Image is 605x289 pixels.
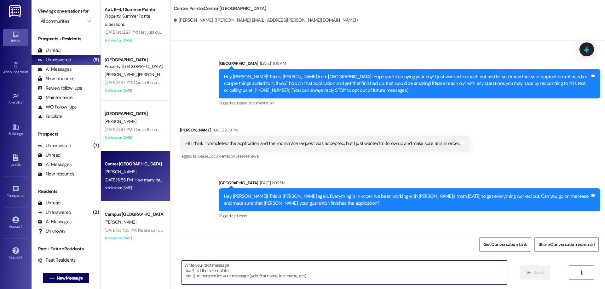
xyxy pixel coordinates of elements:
[3,29,28,46] a: Inbox
[539,241,595,248] span: Share Conversation via email
[38,209,71,216] div: Unanswered
[185,140,460,147] div: Hi! I think I completed the application and the roommate request was accepted, but I just wanted ...
[38,228,65,235] div: Unknown
[258,180,285,186] div: [DATE] 2:06 PM
[3,153,28,170] a: Leads
[38,75,74,82] div: New Inbounds
[483,241,527,248] span: Get Conversation Link
[198,153,209,159] span: Lease ,
[105,110,163,117] div: [GEOGRAPHIC_DATA]
[219,60,600,69] div: [GEOGRAPHIC_DATA]
[579,270,584,275] i: 
[105,127,189,132] div: [DATE] 8:47 PM: Cause the code hasn't change
[180,127,470,136] div: [PERSON_NAME]
[105,6,163,13] div: Apt. 8~4, 1 Summer Pointe
[28,69,29,73] span: •
[92,141,101,151] div: (7)
[105,29,463,35] div: [DATE] at 12:27 PM: Hey just curious, did [PERSON_NAME] not move in after all? I saw her bringing...
[49,276,54,281] i: 
[38,57,71,63] div: Unanswered
[534,269,544,276] span: Send
[32,131,101,137] div: Prospects
[479,237,531,252] button: Get Conversation Link
[32,246,101,252] div: Past + Future Residents
[534,237,599,252] button: Share Conversation via email
[105,57,163,63] div: [GEOGRAPHIC_DATA]
[105,63,163,70] div: Property: [GEOGRAPHIC_DATA]
[38,161,72,168] div: All Messages
[105,21,124,27] span: E. Sessions
[174,17,358,24] div: [PERSON_NAME]. ([PERSON_NAME][EMAIL_ADDRESS][PERSON_NAME][DOMAIN_NAME])
[38,257,76,264] div: Past Residents
[138,72,169,77] span: [PERSON_NAME]
[43,273,89,283] button: New Message
[105,211,163,218] div: Campus [GEOGRAPHIC_DATA]
[237,100,247,106] span: Lease ,
[224,193,590,207] div: Hey [PERSON_NAME]! This is [PERSON_NAME] again. Everything is in order. I've been working with [P...
[38,142,71,149] div: Unanswered
[104,36,164,44] div: Archived on [DATE]
[104,87,164,95] div: Archived on [DATE]
[104,234,164,242] div: Archived on [DATE]
[174,5,267,12] b: Center Pointe: Center [GEOGRAPHIC_DATA]
[105,177,356,183] div: [DATE] 5:55 PM: How many handicap spots are there? I'm just wondering what the options are going ...
[105,227,249,233] div: [DATE] at 7:33 PM: Please call us back so we can figure it out [PHONE_NUMBER]
[24,192,25,197] span: •
[105,219,136,225] span: [PERSON_NAME]
[237,213,247,219] span: Lease
[38,152,60,158] div: Unread
[41,16,84,26] input: All communities
[38,104,77,110] div: WO Follow-ups
[3,184,28,201] a: Templates •
[57,275,83,281] span: New Message
[92,55,101,65] div: (9)
[235,153,259,159] span: Lease renewal
[91,208,101,217] div: (2)
[105,13,163,19] div: Property: Summer Pointe
[219,180,600,188] div: [GEOGRAPHIC_DATA]
[104,134,164,142] div: Archived on [DATE]
[104,184,164,192] div: Archived on [DATE]
[105,169,136,175] span: [PERSON_NAME]
[219,211,600,220] div: Tagged as:
[38,47,60,54] div: Unread
[3,245,28,262] a: Support
[32,188,101,195] div: Residents
[38,66,72,73] div: All Messages
[105,119,136,124] span: [PERSON_NAME]
[526,270,531,275] i: 
[520,265,550,280] button: Send
[224,74,590,94] div: Hey [PERSON_NAME]! This is [PERSON_NAME] from [GEOGRAPHIC_DATA]! Hope you're enjoying your day! I...
[38,85,82,92] div: Review follow-ups
[219,98,600,108] div: Tagged as:
[209,153,235,159] span: Documentation ,
[38,171,74,177] div: New Inbounds
[3,122,28,139] a: Buildings
[3,91,28,108] a: Site Visit •
[258,60,286,67] div: [DATE] 11:09 AM
[105,161,163,167] div: Center [GEOGRAPHIC_DATA]
[38,219,72,225] div: All Messages
[87,19,91,24] i: 
[32,36,101,42] div: Prospects + Residents
[38,6,94,16] label: Viewing conversations for
[38,94,72,101] div: Maintenance
[105,80,189,85] div: [DATE] 8:47 PM: Cause the code hasn't change
[3,214,28,231] a: Account
[38,200,60,206] div: Unread
[9,5,22,17] img: ResiDesk Logo
[105,72,138,77] span: [PERSON_NAME]
[247,100,274,106] span: Documentation
[211,127,238,133] div: [DATE] 2:39 PM
[38,113,62,120] div: Escalate
[180,152,470,161] div: Tagged as:
[23,100,24,104] span: •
